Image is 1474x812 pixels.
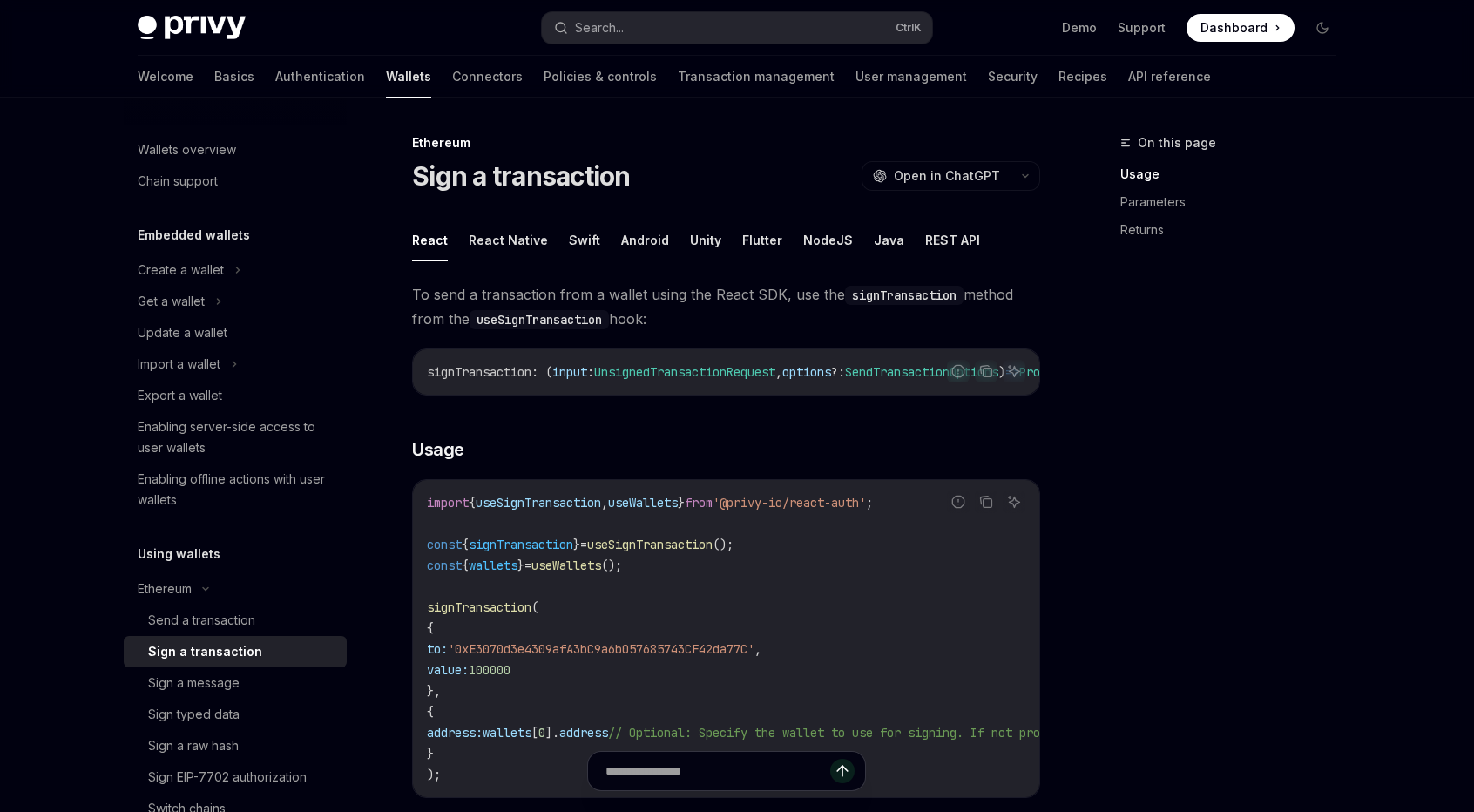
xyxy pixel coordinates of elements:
button: Android [621,220,669,261]
span: On this page [1138,132,1216,153]
span: { [462,558,469,573]
span: Dashboard [1200,19,1268,37]
div: Ethereum [412,134,1040,152]
span: = [580,537,587,552]
span: To send a transaction from a wallet using the React SDK, use the method from the hook: [412,282,1040,331]
span: from [685,495,713,511]
div: Create a wallet [138,260,224,281]
button: React Native [469,220,548,261]
div: Sign a raw hash [148,735,239,756]
a: Chain support [124,166,347,197]
span: { [427,620,434,636]
a: Support [1118,19,1166,37]
span: = [524,558,531,573]
button: Open in ChatGPT [862,161,1011,191]
div: Sign typed data [148,704,240,725]
span: signTransaction [427,364,531,380]
span: SendTransactionOptions [845,364,998,380]
div: Sign a transaction [148,641,262,662]
span: ) [998,364,1005,380]
span: '0xE3070d3e4309afA3bC9a6b057685743CF42da77C' [448,641,754,657]
span: value: [427,662,469,678]
span: useWallets [608,495,678,511]
button: NodeJS [803,220,853,261]
a: Sign typed data [124,699,347,730]
a: Connectors [452,56,523,98]
span: } [427,746,434,761]
a: Sign a message [124,667,347,699]
span: useSignTransaction [587,537,713,552]
span: : ( [531,364,552,380]
img: dark logo [138,16,246,40]
button: Search...CtrlK [542,12,932,44]
a: Send a transaction [124,605,347,636]
span: , [601,495,608,511]
div: Export a wallet [138,385,222,406]
div: Get a wallet [138,291,205,312]
a: Usage [1120,160,1350,188]
span: useWallets [531,558,601,573]
span: } [517,558,524,573]
span: : [587,364,594,380]
div: Chain support [138,171,218,192]
a: Returns [1120,216,1350,244]
span: Open in ChatGPT [894,167,1000,185]
span: input [552,364,587,380]
span: useSignTransaction [476,495,601,511]
div: Enabling offline actions with user wallets [138,469,336,511]
a: Sign EIP-7702 authorization [124,761,347,793]
span: import [427,495,469,511]
span: , [754,641,761,657]
button: Report incorrect code [947,491,970,513]
div: Sign EIP-7702 authorization [148,767,307,788]
span: options [782,364,831,380]
h5: Embedded wallets [138,225,250,246]
a: Welcome [138,56,193,98]
span: (); [713,537,734,552]
a: Basics [214,56,254,98]
a: Recipes [1058,56,1107,98]
div: Import a wallet [138,354,220,375]
span: ( [531,599,538,615]
span: { [427,704,434,720]
span: ]. [545,725,559,741]
span: Ctrl K [896,21,922,35]
button: REST API [925,220,980,261]
span: UnsignedTransactionRequest [594,364,775,380]
span: Usage [412,437,464,462]
span: wallets [469,558,517,573]
a: Transaction management [678,56,835,98]
div: Update a wallet [138,322,227,343]
a: Security [988,56,1038,98]
span: to: [427,641,448,657]
a: API reference [1128,56,1211,98]
code: signTransaction [845,286,964,305]
div: Send a transaction [148,610,255,631]
div: Ethereum [138,579,192,599]
a: Sign a transaction [124,636,347,667]
span: ; [866,495,873,511]
a: Wallets overview [124,134,347,166]
button: Ask AI [1003,491,1025,513]
div: Sign a message [148,673,240,694]
a: Wallets [386,56,431,98]
span: 0 [538,725,545,741]
span: 100000 [469,662,510,678]
button: Flutter [742,220,782,261]
button: Java [874,220,904,261]
span: } [678,495,685,511]
span: '@privy-io/react-auth' [713,495,866,511]
button: Copy the contents from the code block [975,491,997,513]
span: } [573,537,580,552]
a: Demo [1062,19,1097,37]
button: Unity [690,220,721,261]
h5: Using wallets [138,544,220,565]
span: (); [601,558,622,573]
span: const [427,558,462,573]
button: Copy the contents from the code block [975,360,997,382]
div: Enabling server-side access to user wallets [138,416,336,458]
div: Wallets overview [138,139,236,160]
a: Export a wallet [124,380,347,411]
code: useSignTransaction [470,310,609,329]
a: Update a wallet [124,317,347,348]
